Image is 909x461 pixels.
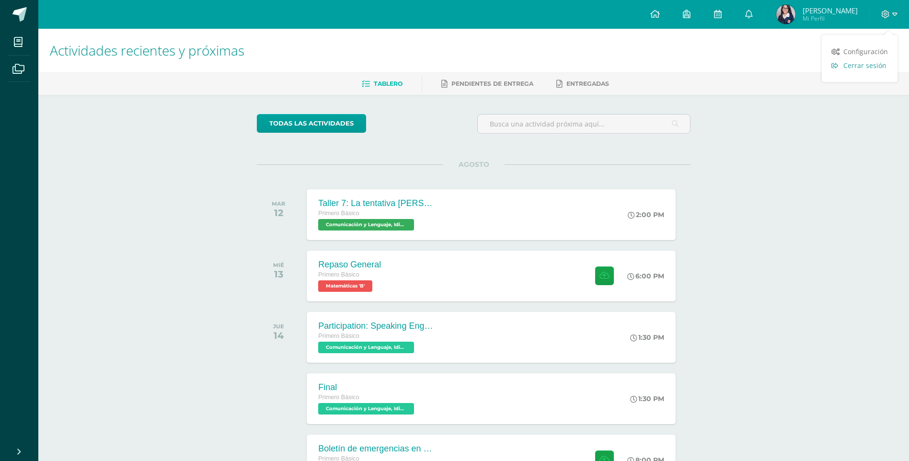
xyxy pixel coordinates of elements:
span: Primero Básico [318,333,359,339]
div: 14 [273,330,284,341]
span: Entregadas [566,80,609,87]
a: Configuración [822,45,897,58]
div: MIÉ [273,262,284,268]
div: Boletín de emergencias en [GEOGRAPHIC_DATA] [318,444,433,454]
span: Primero Básico [318,271,359,278]
div: 12 [272,207,285,219]
span: Primero Básico [318,210,359,217]
span: Matemáticas 'B' [318,280,372,292]
a: todas las Actividades [257,114,366,133]
a: Cerrar sesión [822,58,897,72]
div: 2:00 PM [628,210,664,219]
div: 13 [273,268,284,280]
div: Repaso General [318,260,381,270]
span: Actividades recientes y próximas [50,41,244,59]
span: Mi Perfil [803,14,858,23]
span: AGOSTO [443,160,505,169]
div: Participation: Speaking English [318,321,433,331]
span: Comunicación y Lenguaje, Idioma Extranjero Inglés 'B' [318,403,414,415]
div: 6:00 PM [627,272,664,280]
div: MAR [272,200,285,207]
a: Pendientes de entrega [441,76,533,92]
span: Tablero [374,80,403,87]
span: Comunicación y Lenguaje, Idioma Extranjero Inglés 'B' [318,342,414,353]
div: JUE [273,323,284,330]
span: Cerrar sesión [843,61,886,70]
div: Final [318,382,416,392]
div: 1:30 PM [630,394,664,403]
span: Primero Básico [318,394,359,401]
div: 1:30 PM [630,333,664,342]
img: 96c3f6a9eaf4fd0ed7cf4cad4deebd47.png [776,5,795,24]
span: [PERSON_NAME] [803,6,858,15]
span: Comunicación y Lenguaje, Idioma Español 'B' [318,219,414,230]
span: Configuración [843,47,888,56]
span: Pendientes de entrega [451,80,533,87]
div: Taller 7: La tentativa [PERSON_NAME] [318,198,433,208]
a: Entregadas [556,76,609,92]
input: Busca una actividad próxima aquí... [478,115,690,133]
a: Tablero [362,76,403,92]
